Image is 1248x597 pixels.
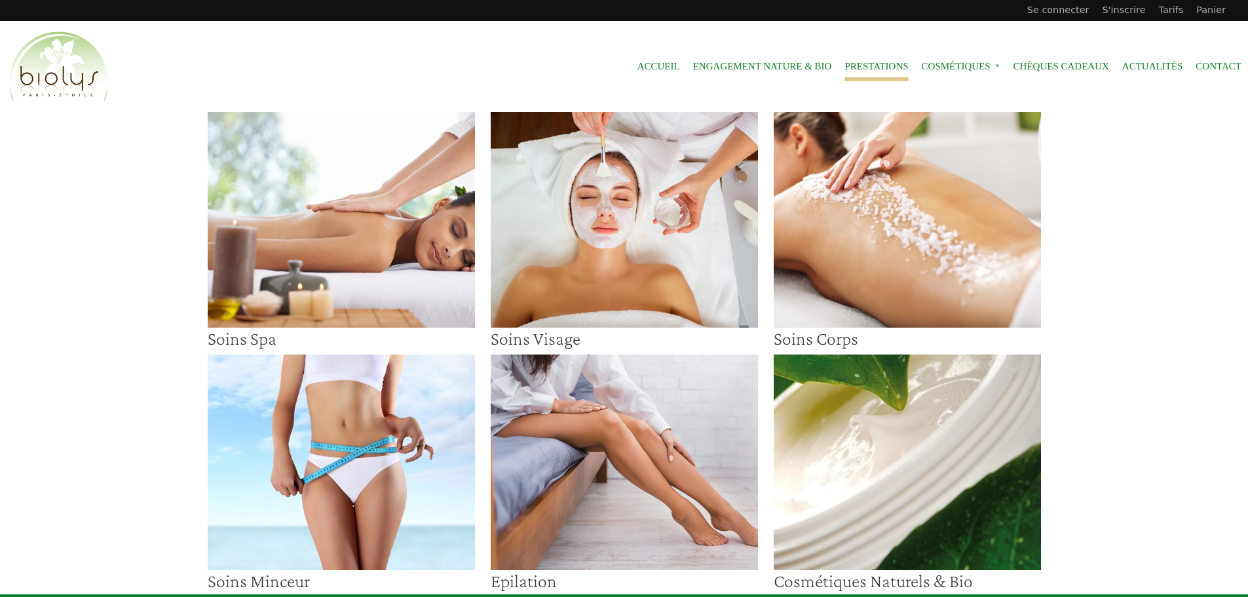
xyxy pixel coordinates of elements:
[774,328,1041,350] h3: Soins Corps
[491,328,758,350] h3: Soins Visage
[491,570,758,592] h3: Epilation
[1196,52,1241,81] a: Contact
[208,112,475,328] img: soins spa institut biolys paris
[1013,52,1109,81] a: Chèques cadeaux
[208,328,475,350] h3: Soins Spa
[774,112,1041,328] img: Soins Corps
[1122,52,1183,81] a: Actualités
[693,52,832,81] a: Engagement Nature & Bio
[995,64,1000,69] span: »
[7,29,111,104] img: Accueil
[844,52,908,81] a: Prestations
[208,355,475,570] img: Soins Minceur
[491,112,758,328] img: Soins visage institut biolys paris
[774,570,1041,592] h3: Cosmétiques Naturels & Bio
[774,355,1041,570] img: Cosmétiques Naturels & Bio
[491,355,758,570] img: Epilation
[637,52,680,81] a: Accueil
[208,570,475,592] h3: Soins Minceur
[922,52,1000,81] span: Cosmétiques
